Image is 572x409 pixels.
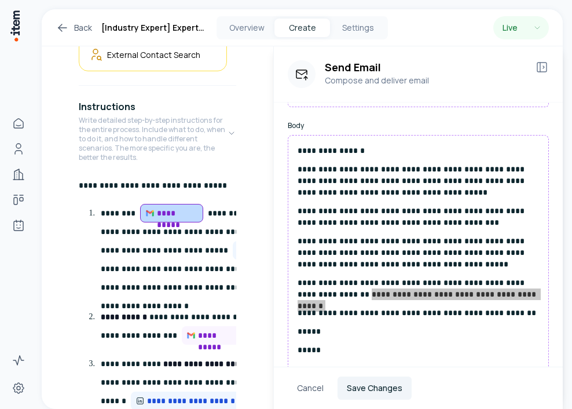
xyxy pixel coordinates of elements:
h5: External Contact Search [107,49,200,60]
img: Item Brain Logo [9,9,21,42]
a: Settings [7,377,30,400]
a: People [7,137,30,160]
a: Back [56,21,92,35]
h1: [Industry Expert] Expert Recruitment Skill [101,21,217,35]
button: Overview [219,19,274,37]
a: Companies [7,163,30,186]
a: Home [7,112,30,135]
button: Settings [330,19,386,37]
button: InstructionsWrite detailed step-by-step instructions for the entire process. Include what to do, ... [79,90,236,176]
label: Body [288,121,549,130]
a: Agents [7,214,30,237]
p: Write detailed step-by-step instructions for the entire process. Include what to do, when to do i... [79,116,227,162]
a: Activity [7,349,30,372]
h4: Instructions [79,100,135,114]
h3: Send Email [325,60,526,74]
a: Deals [7,188,30,211]
p: Compose and deliver email [325,74,526,87]
button: Create [274,19,330,37]
button: Cancel [288,377,333,400]
button: Save Changes [338,377,412,400]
